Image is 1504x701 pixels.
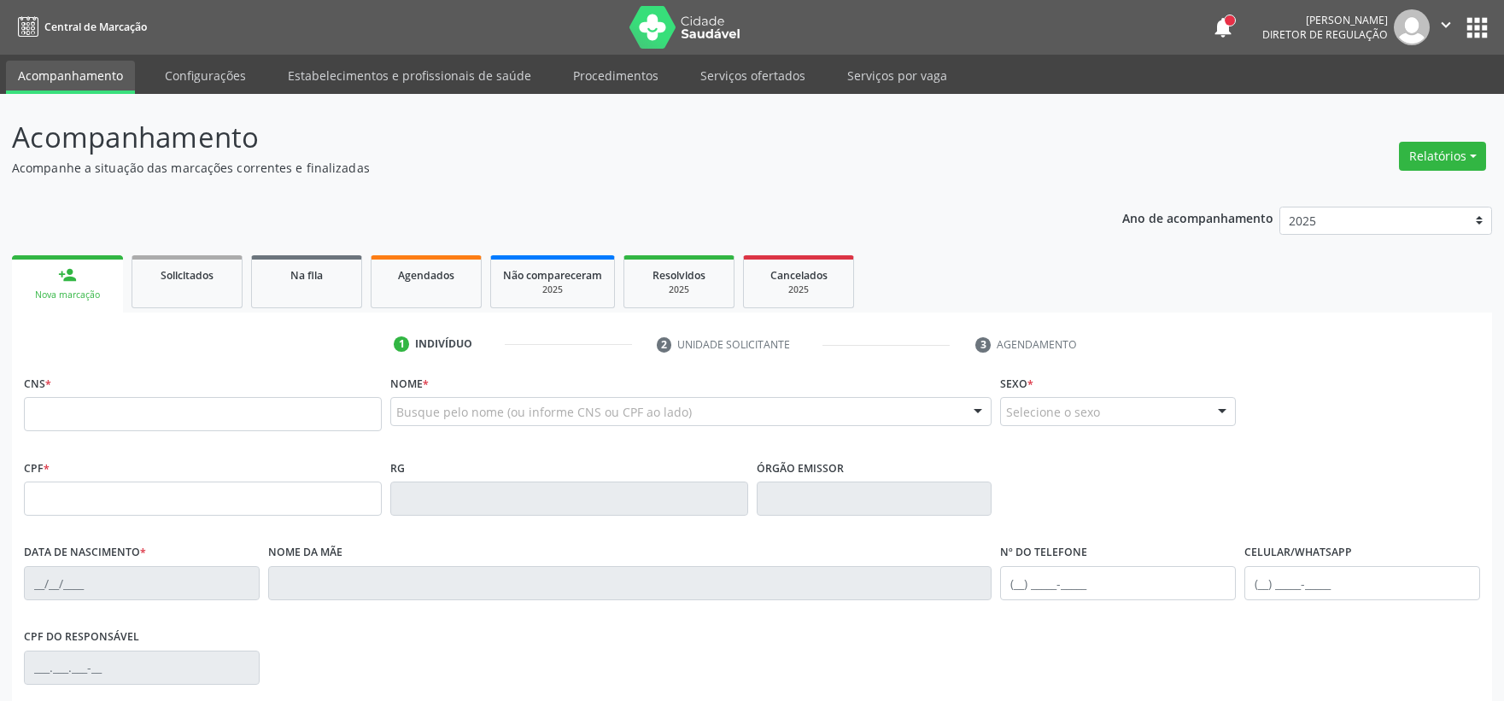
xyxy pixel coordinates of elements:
p: Ano de acompanhamento [1122,207,1273,228]
div: [PERSON_NAME] [1262,13,1388,27]
div: 2025 [503,283,602,296]
button: notifications [1211,15,1235,39]
p: Acompanhe a situação das marcações correntes e finalizadas [12,159,1048,177]
a: Estabelecimentos e profissionais de saúde [276,61,543,91]
div: Nova marcação [24,289,111,301]
a: Configurações [153,61,258,91]
a: Acompanhamento [6,61,135,94]
div: 1 [394,336,409,352]
label: RG [390,455,405,482]
div: person_add [58,266,77,284]
p: Acompanhamento [12,116,1048,159]
img: img [1394,9,1430,45]
label: CPF [24,455,50,482]
button:  [1430,9,1462,45]
label: CNS [24,371,51,397]
span: Solicitados [161,268,214,283]
div: Indivíduo [415,336,472,352]
span: Na fila [290,268,323,283]
label: Nº do Telefone [1000,540,1087,566]
label: CPF do responsável [24,624,139,651]
span: Busque pelo nome (ou informe CNS ou CPF ao lado) [396,403,692,421]
label: Data de nascimento [24,540,146,566]
span: Não compareceram [503,268,602,283]
span: Resolvidos [653,268,705,283]
div: 2025 [756,283,841,296]
span: Agendados [398,268,454,283]
button: Relatórios [1399,142,1486,171]
span: Diretor de regulação [1262,27,1388,42]
input: (__) _____-_____ [1000,566,1236,600]
label: Celular/WhatsApp [1244,540,1352,566]
span: Central de Marcação [44,20,147,34]
label: Nome da mãe [268,540,342,566]
div: 2025 [636,283,722,296]
input: (__) _____-_____ [1244,566,1480,600]
button: apps [1462,13,1492,43]
input: __/__/____ [24,566,260,600]
label: Sexo [1000,371,1033,397]
label: Órgão emissor [757,455,844,482]
a: Serviços por vaga [835,61,959,91]
span: Cancelados [770,268,828,283]
a: Central de Marcação [12,13,147,41]
a: Procedimentos [561,61,670,91]
span: Selecione o sexo [1006,403,1100,421]
i:  [1437,15,1455,34]
label: Nome [390,371,429,397]
a: Serviços ofertados [688,61,817,91]
input: ___.___.___-__ [24,651,260,685]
